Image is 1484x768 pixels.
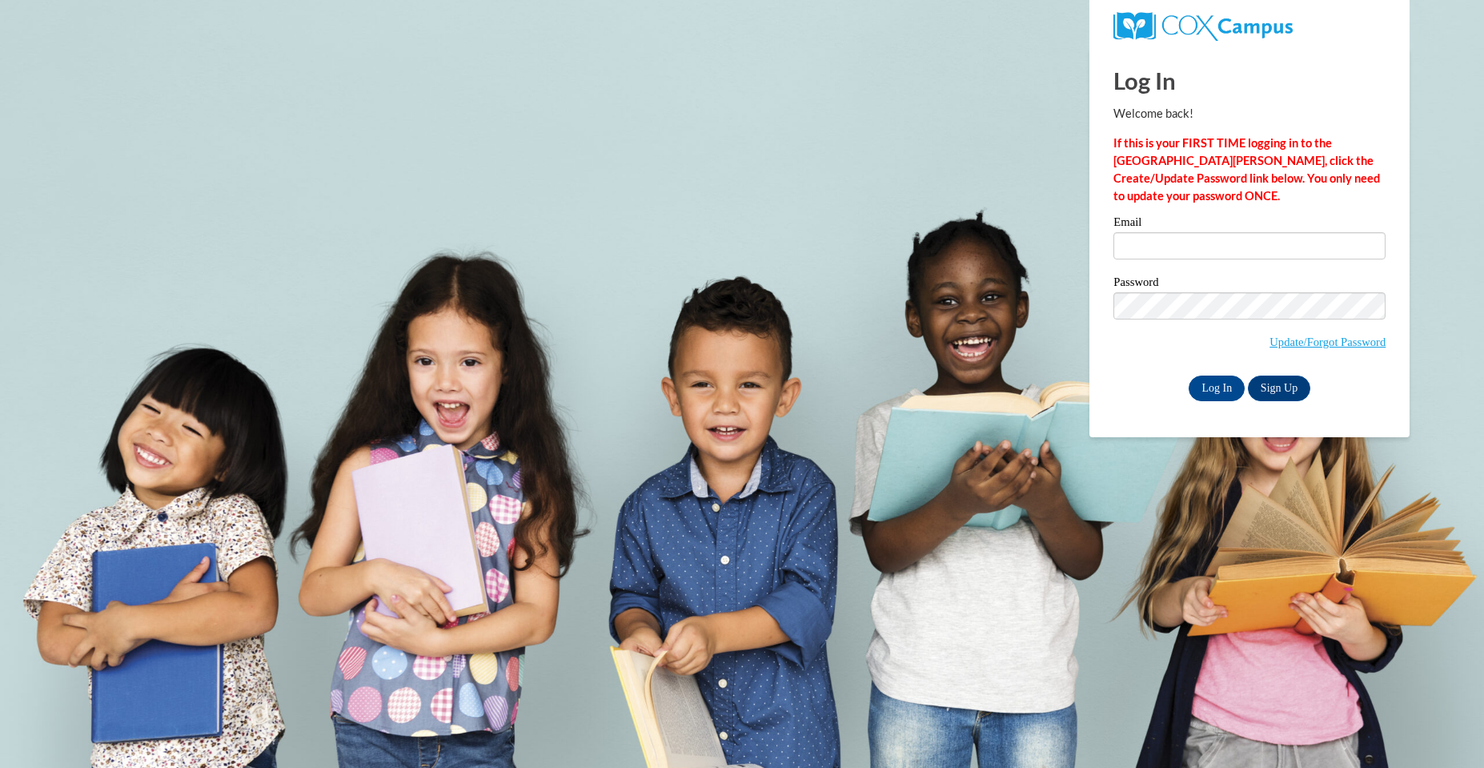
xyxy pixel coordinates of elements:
[1113,136,1380,203] strong: If this is your FIRST TIME logging in to the [GEOGRAPHIC_DATA][PERSON_NAME], click the Create/Upd...
[1248,376,1310,401] a: Sign Up
[1269,336,1386,348] a: Update/Forgot Password
[1113,276,1386,292] label: Password
[1113,64,1386,97] h1: Log In
[1113,12,1292,41] img: COX Campus
[1113,105,1386,123] p: Welcome back!
[1113,18,1292,32] a: COX Campus
[1189,376,1245,401] input: Log In
[1113,216,1386,232] label: Email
